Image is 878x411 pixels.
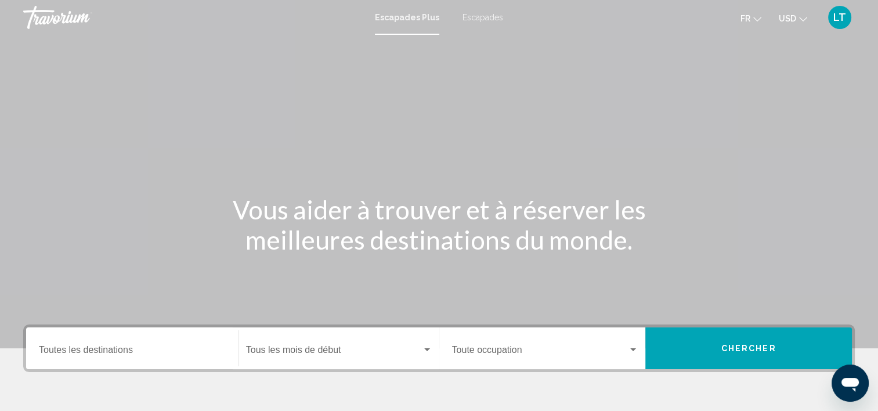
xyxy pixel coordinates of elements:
iframe: Bouton de lancement de la fenêtre de messagerie [832,365,869,402]
span: LT [833,12,846,23]
h1: Vous aider à trouver et à réserver les meilleures destinations du monde. [222,194,657,255]
a: Escapades [463,13,503,22]
span: Chercher [721,344,776,354]
button: Changer de devise [779,10,807,27]
a: Escapades Plus [375,13,439,22]
div: Widget de recherche [26,327,852,369]
button: Chercher [645,327,852,369]
span: Fr [740,14,750,23]
a: Travorium [23,6,363,29]
span: USD [779,14,796,23]
button: Menu utilisateur [825,5,855,30]
button: Changer la langue [740,10,761,27]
